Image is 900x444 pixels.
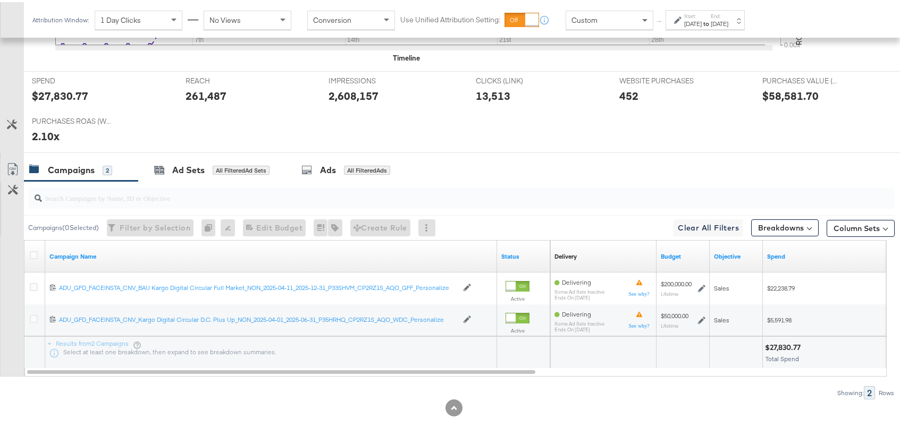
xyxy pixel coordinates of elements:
div: ADU_GFD_FACEINSTA_CNV_BAU Kargo Digital Circular Full Market_NON_2025-04-11_2025-12-31_P33SHVM_CP... [59,281,458,290]
a: ADU_GFD_FACEINSTA_CNV_BAU Kargo Digital Circular Full Market_NON_2025-04-11_2025-12-31_P33SHVM_CP... [59,281,458,291]
span: Custom [571,13,598,23]
div: Showing: [837,387,864,395]
sub: Some Ad Sets Inactive [554,319,604,325]
label: Start: [684,11,702,18]
div: $27,830.77 [765,340,804,351]
label: End: [711,11,728,18]
div: 452 [619,86,638,101]
span: 1 Day Clicks [100,13,141,23]
div: Campaigns [48,162,95,174]
button: Column Sets [827,218,895,235]
span: Delivering [562,276,591,284]
span: PURCHASES ROAS (WEBSITE EVENTS) [32,114,112,124]
span: Sales [714,282,729,290]
div: 2.10x [32,126,60,142]
span: SPEND [32,74,112,84]
div: Rows [878,387,895,395]
input: Search Campaigns by Name, ID or Objective [42,181,816,202]
div: All Filtered Ad Sets [213,164,270,173]
span: IMPRESSIONS [329,74,408,84]
div: 2 [103,164,112,173]
span: Sales [714,314,729,322]
a: Your campaign's objective. [714,250,759,259]
div: 0 [201,217,221,234]
div: [DATE] [711,18,728,26]
div: All Filtered Ads [344,164,390,173]
span: ↑ [654,18,665,22]
text: ROI [794,30,804,43]
div: Campaigns ( 0 Selected) [28,221,99,230]
div: 2,608,157 [329,86,378,101]
div: 2 [864,384,875,397]
label: Active [506,293,529,300]
a: ADU_GFD_FACEINSTA_CNV_Kargo Digital Circular D.C. Plus Up_NON_2025-04-01_2025-06-31_P35HRHQ_CP2RZ... [59,313,458,322]
sub: ends on [DATE] [554,325,604,330]
div: $200,000.00 [661,278,692,286]
button: Clear All Filters [674,217,743,234]
span: No Views [209,13,241,23]
span: Clear All Filters [678,219,739,233]
button: Breakdowns [751,217,819,234]
span: REACH [186,74,265,84]
div: Timeline [393,51,420,61]
div: $58,581.70 [762,86,819,101]
div: ADU_GFD_FACEINSTA_CNV_Kargo Digital Circular D.C. Plus Up_NON_2025-04-01_2025-06-31_P35HRHQ_CP2RZ... [59,313,458,322]
span: Conversion [313,13,351,23]
div: [DATE] [684,18,702,26]
a: The maximum amount you're willing to spend on your ads, on average each day or over the lifetime ... [661,250,705,259]
span: Delivering [562,308,591,316]
a: Reflects the ability of your Ad Campaign to achieve delivery based on ad states, schedule and bud... [554,250,577,259]
span: WEBSITE PURCHASES [619,74,699,84]
div: $27,830.77 [32,86,88,101]
a: Shows the current state of your Ad Campaign. [501,250,546,259]
sub: Some Ad Sets Inactive [554,287,604,293]
div: 261,487 [186,86,226,101]
div: $50,000.00 [661,310,688,318]
div: 13,513 [476,86,510,101]
span: Total Spend [766,353,799,361]
span: PURCHASES VALUE (WEBSITE EVENTS) [762,74,842,84]
sub: ends on [DATE] [554,293,604,298]
label: Active [506,325,529,332]
div: Ads [320,162,336,174]
sub: Lifetime [661,320,678,327]
a: Your campaign name. [49,250,493,259]
strong: to [702,18,711,25]
div: Attribution Window: [32,14,89,22]
div: Delivery [554,250,577,259]
div: Ad Sets [172,162,205,174]
label: Use Unified Attribution Setting: [400,13,500,23]
sub: Lifetime [661,288,678,295]
span: CLICKS (LINK) [476,74,556,84]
